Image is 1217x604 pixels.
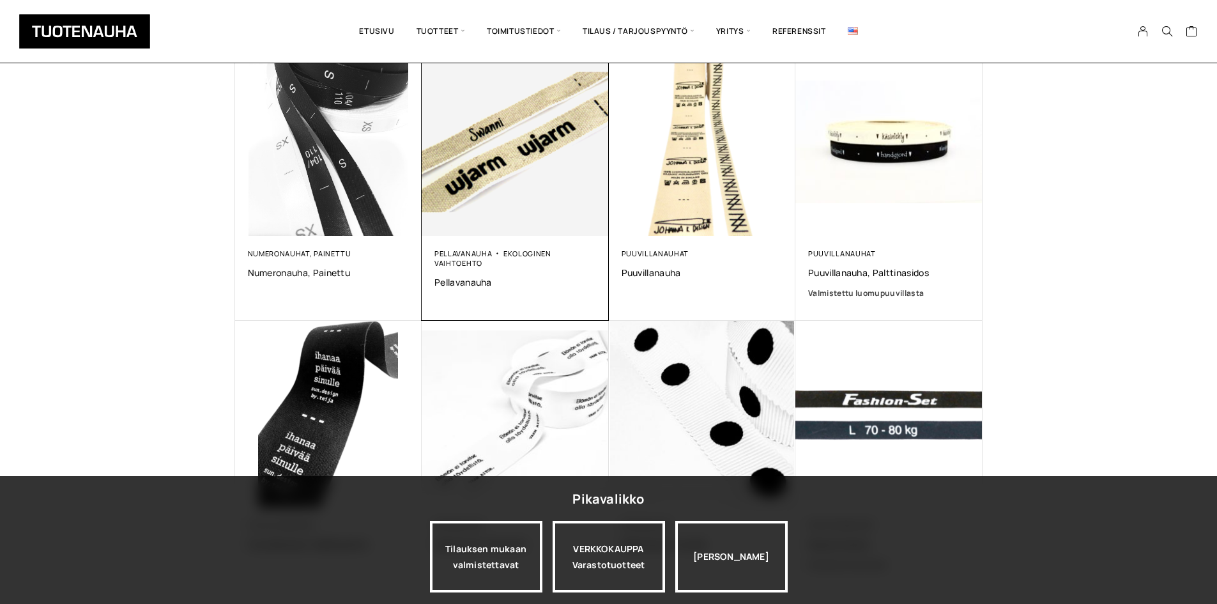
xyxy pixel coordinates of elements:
[1155,26,1179,37] button: Search
[808,249,876,258] a: Puuvillanauhat
[430,521,542,592] a: Tilauksen mukaan valmistettavat
[1186,25,1198,40] a: Cart
[19,14,150,49] img: Tuotenauha Oy
[434,249,551,268] a: Ekologinen vaihtoehto
[762,10,837,53] a: Referenssit
[476,10,572,53] span: Toimitustiedot
[675,521,788,592] div: [PERSON_NAME]
[406,10,476,53] span: Tuotteet
[572,488,644,511] div: Pikavalikko
[808,288,924,298] span: Valmistettu luomupuuvillasta
[808,287,970,300] a: Valmistettu luomupuuvillasta
[248,249,351,258] a: Numeronauhat, painettu
[848,27,858,35] img: English
[348,10,405,53] a: Etusivu
[553,521,665,592] div: VERKKOKAUPPA Varastotuotteet
[434,249,492,258] a: Pellavanauha
[553,521,665,592] a: VERKKOKAUPPAVarastotuotteet
[808,267,970,279] a: Puuvillanauha, palttinasidos
[248,267,409,279] a: Numeronauha, painettu
[1131,26,1156,37] a: My Account
[572,10,705,53] span: Tilaus / Tarjouspyyntö
[622,249,689,258] a: Puuvillanauhat
[622,267,783,279] a: Puuvillanauha
[705,10,762,53] span: Yritys
[434,276,596,288] a: Pellavanauha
